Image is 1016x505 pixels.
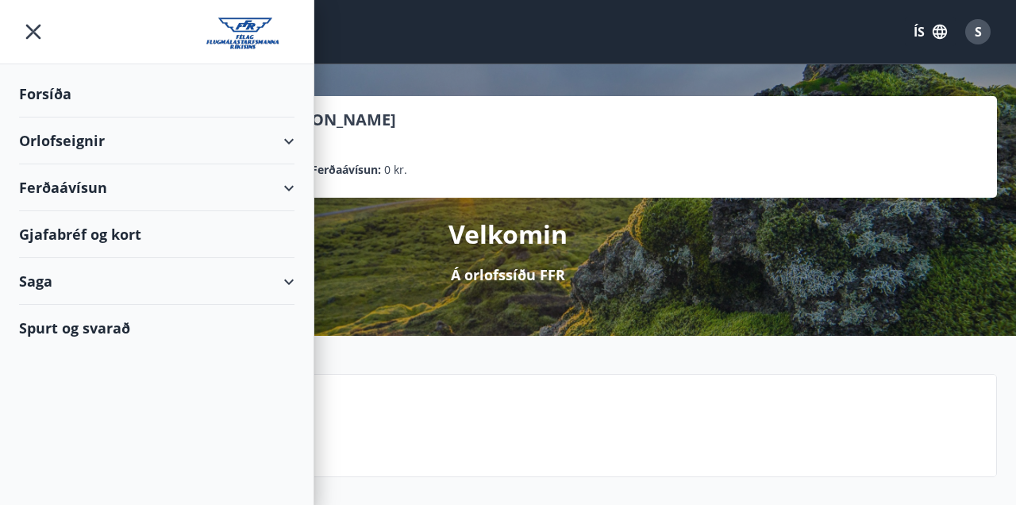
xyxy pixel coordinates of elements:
div: Forsíða [19,71,294,118]
span: 0 kr. [384,161,407,179]
img: union_logo [206,17,294,49]
button: S [959,13,997,51]
div: Ferðaávísun [19,164,294,211]
p: Á orlofssíðu FFR [451,264,565,285]
div: Saga [19,258,294,305]
p: Ferðaávísun : [311,161,381,179]
span: S [975,23,982,40]
button: menu [19,17,48,46]
button: ÍS [905,17,956,46]
p: Velkomin [448,217,568,252]
div: Spurt og svarað [19,305,294,351]
div: Gjafabréf og kort [19,211,294,258]
div: Orlofseignir [19,118,294,164]
p: Spurt og svarað [136,414,983,441]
